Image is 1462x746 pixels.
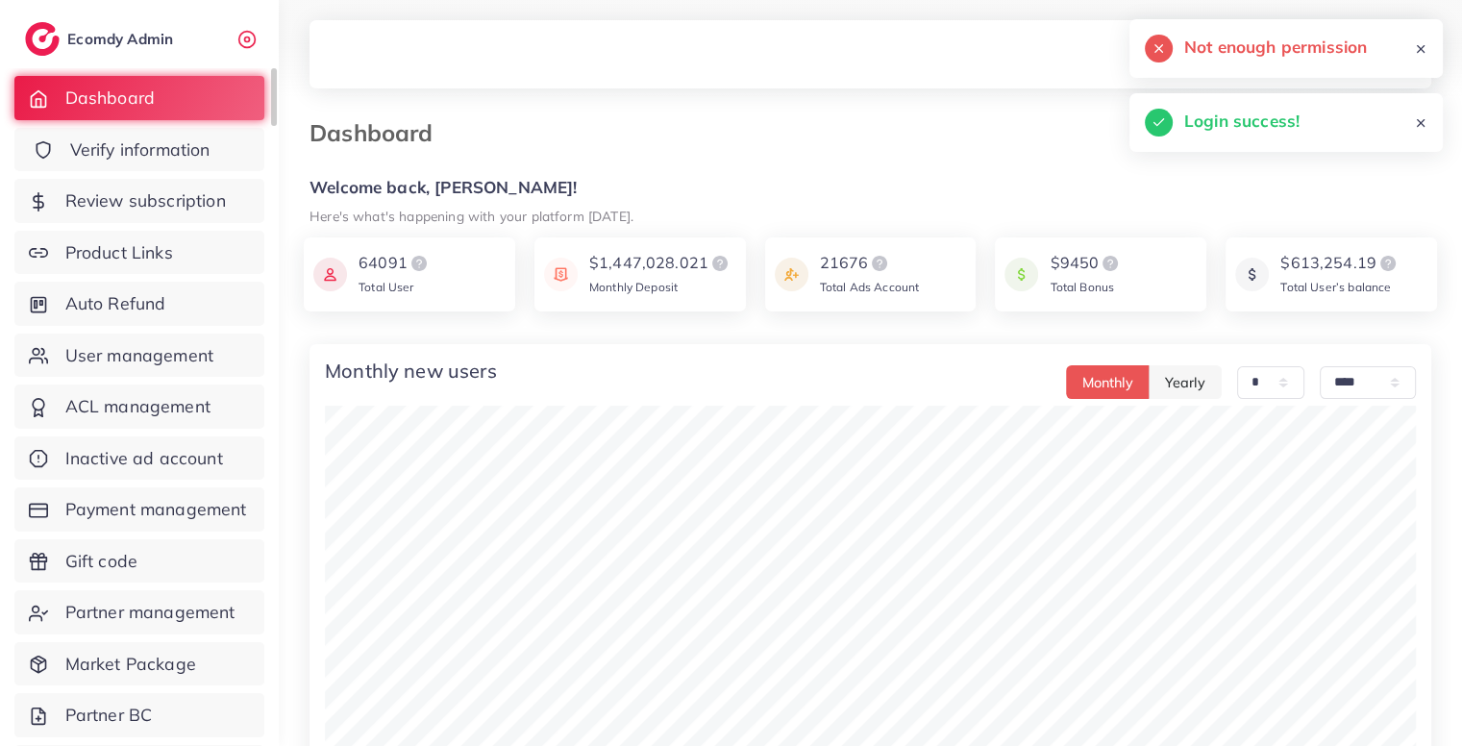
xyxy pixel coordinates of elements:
img: icon payment [1004,252,1038,297]
span: Auto Refund [65,291,166,316]
img: logo [708,252,731,275]
a: Product Links [14,231,264,275]
div: 64091 [359,252,431,275]
button: Monthly [1066,365,1150,399]
span: Verify information [70,137,211,162]
img: logo [1099,252,1122,275]
img: icon payment [544,252,578,297]
h5: Not enough permission [1184,35,1367,60]
a: logoEcomdy Admin [25,22,178,56]
a: User management [14,334,264,378]
div: $613,254.19 [1280,252,1400,275]
h4: Monthly new users [325,360,497,383]
img: icon payment [313,252,347,297]
div: $1,447,028.021 [589,252,731,275]
a: ACL management [14,385,264,429]
h2: Ecomdy Admin [67,30,178,48]
img: logo [408,252,431,275]
h3: Dashboard [310,119,448,147]
a: Verify information [14,128,264,172]
div: $9450 [1050,252,1122,275]
a: Market Package [14,642,264,686]
a: Dashboard [14,76,264,120]
h5: Welcome back, [PERSON_NAME]! [310,178,1431,198]
span: Dashboard [65,86,155,111]
a: Review subscription [14,179,264,223]
img: logo [25,22,60,56]
a: Payment management [14,487,264,532]
span: Total User’s balance [1280,280,1391,294]
img: logo [868,252,891,275]
span: Inactive ad account [65,446,223,471]
span: Gift code [65,549,137,574]
span: Monthly Deposit [589,280,678,294]
a: Inactive ad account [14,436,264,481]
img: icon payment [775,252,808,297]
span: User management [65,343,213,368]
span: Total Ads Account [820,280,920,294]
span: Total User [359,280,414,294]
span: Total Bonus [1050,280,1114,294]
span: Product Links [65,240,173,265]
span: Partner BC [65,703,153,728]
img: icon payment [1235,252,1269,297]
img: logo [1376,252,1400,275]
span: Payment management [65,497,247,522]
a: Auto Refund [14,282,264,326]
span: Market Package [65,652,196,677]
a: Partner BC [14,693,264,737]
a: Gift code [14,539,264,584]
a: Partner management [14,590,264,634]
span: ACL management [65,394,211,419]
span: Partner management [65,600,235,625]
span: Review subscription [65,188,226,213]
h5: Login success! [1184,109,1300,134]
div: 21676 [820,252,920,275]
small: Here's what's happening with your platform [DATE]. [310,208,633,224]
button: Yearly [1149,365,1222,399]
